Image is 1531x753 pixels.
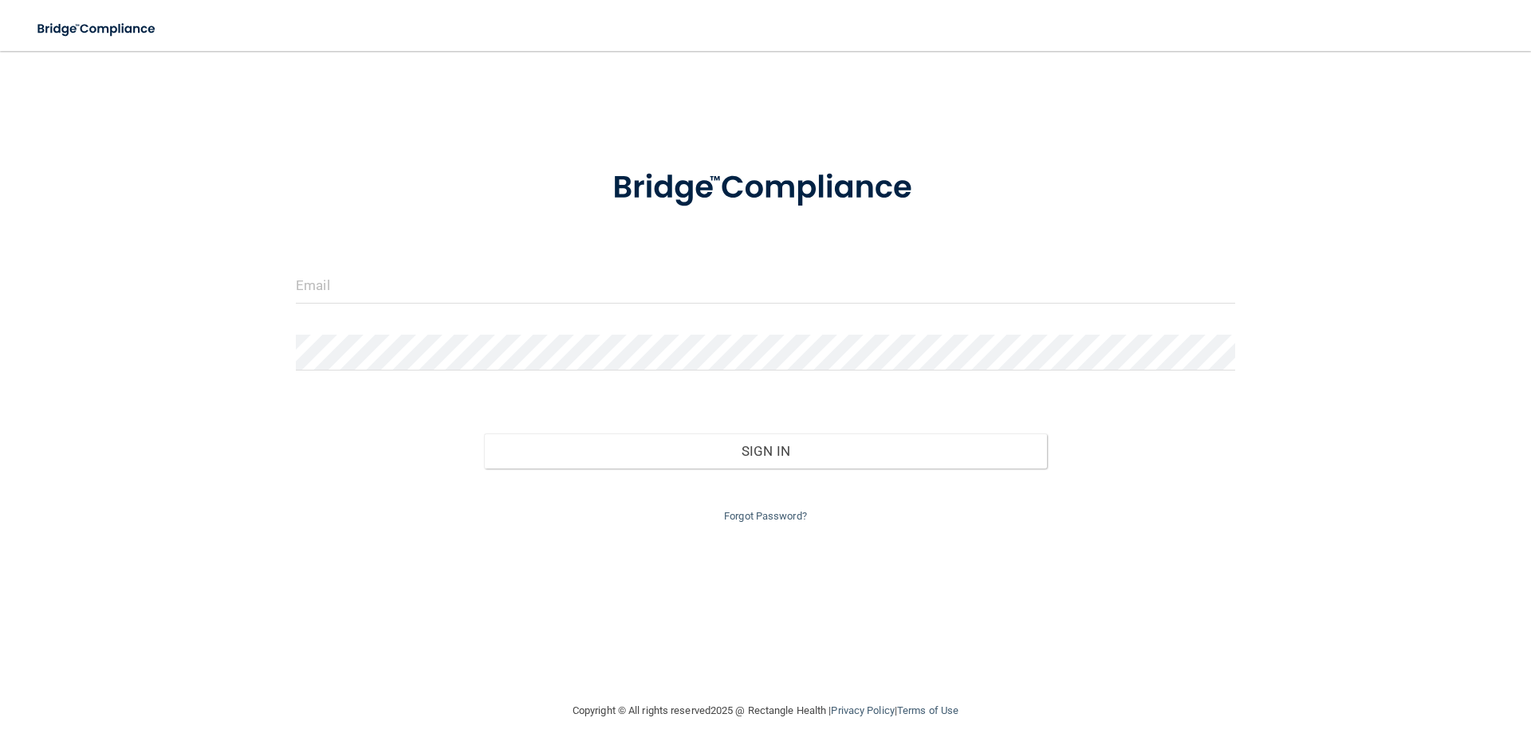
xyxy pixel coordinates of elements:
[580,147,951,229] img: bridge_compliance_login_screen.278c3ca4.svg
[484,433,1048,469] button: Sign In
[296,268,1235,304] input: Email
[897,704,958,716] a: Terms of Use
[831,704,894,716] a: Privacy Policy
[474,685,1057,736] div: Copyright © All rights reserved 2025 @ Rectangle Health | |
[24,13,171,45] img: bridge_compliance_login_screen.278c3ca4.svg
[724,510,807,522] a: Forgot Password?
